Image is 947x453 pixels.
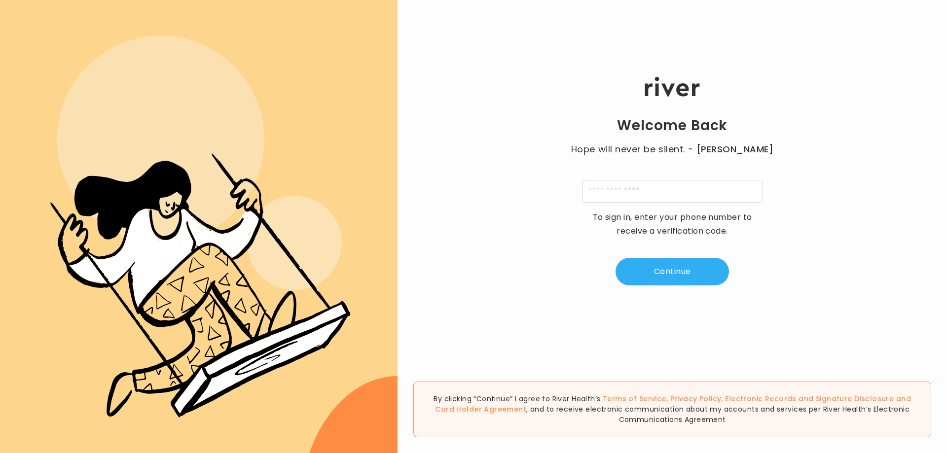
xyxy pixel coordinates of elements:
[561,142,783,156] p: Hope will never be silent.
[670,394,722,404] a: Privacy Policy
[435,394,911,414] span: , , and
[616,258,729,285] button: Continue
[413,382,931,437] div: By clicking “Continue” I agree to River Health’s
[617,117,728,135] h1: Welcome Back
[435,404,526,414] a: Card Holder Agreement
[725,394,894,404] a: Electronic Records and Signature Disclosure
[603,394,666,404] a: Terms of Service
[586,210,759,238] p: To sign in, enter your phone number to receive a verification code.
[526,404,910,424] span: , and to receive electronic communication about my accounts and services per River Health’s Elect...
[688,142,773,156] span: - [PERSON_NAME]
